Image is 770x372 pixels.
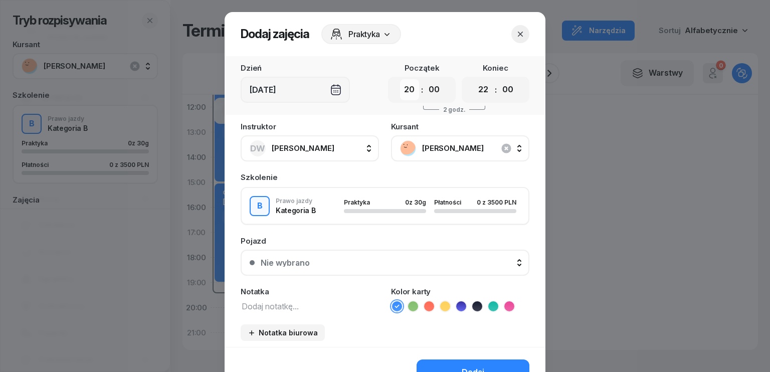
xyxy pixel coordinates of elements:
[434,199,467,206] div: Płatności
[344,199,370,206] span: Praktyka
[248,328,318,337] div: Notatka biurowa
[422,142,520,155] span: [PERSON_NAME]
[477,199,516,206] div: 0 z 3500 PLN
[250,144,265,153] span: DW
[272,143,334,153] span: [PERSON_NAME]
[242,188,528,224] button: BPrawo jazdyKategoria BPraktyka0z 30gPłatności0 z 3500 PLN
[261,259,310,267] div: Nie wybrano
[241,324,325,341] button: Notatka biurowa
[495,84,497,96] div: :
[241,250,529,276] button: Nie wybrano
[421,84,423,96] div: :
[241,26,309,42] h2: Dodaj zajęcia
[241,135,379,161] button: DW[PERSON_NAME]
[348,28,380,40] span: Praktyka
[405,199,426,206] div: 0 z 30g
